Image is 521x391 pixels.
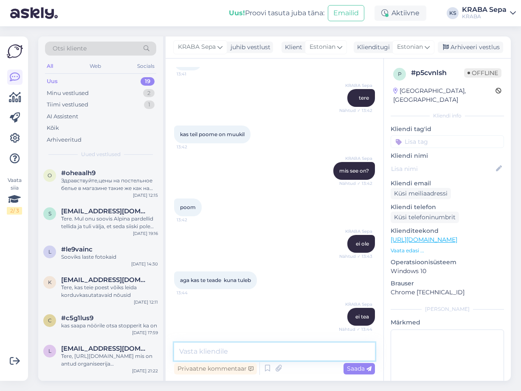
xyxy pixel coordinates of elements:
[391,258,504,267] p: Operatsioonisüsteem
[48,172,52,179] span: o
[61,276,149,284] span: kellyvahtramae@gmail.com
[341,301,372,307] span: KRABA Sepa
[47,124,59,132] div: Kõik
[391,279,504,288] p: Brauser
[81,151,121,158] span: Uued vestlused
[143,89,155,98] div: 2
[397,42,423,52] span: Estonian
[339,326,372,332] span: Nähtud ✓ 13:44
[53,44,87,53] span: Otsi kliente
[177,71,208,77] span: 13:41
[48,210,51,217] span: S
[61,352,158,368] div: Tere, [URL][DOMAIN_NAME] mis on antud organiseerija [PERSON_NAME]?
[133,230,158,237] div: [DATE] 19:16
[391,151,504,160] p: Kliendi nimi
[339,253,372,260] span: Nähtud ✓ 13:43
[391,267,504,276] p: Windows 10
[180,277,251,283] span: aga kas te teade kuna tuleb
[177,290,208,296] span: 13:44
[61,169,96,177] span: #oheaalh9
[411,68,464,78] div: # p5cvnlsh
[282,43,302,52] div: Klient
[48,279,52,285] span: k
[393,87,496,104] div: [GEOGRAPHIC_DATA], [GEOGRAPHIC_DATA]
[178,42,216,52] span: KRABA Sepa
[464,68,501,78] span: Offline
[7,207,22,215] div: 2 / 3
[391,188,451,199] div: Küsi meiliaadressi
[462,6,516,20] a: KRABA SepaKRABA
[47,101,88,109] div: Tiimi vestlused
[47,77,58,86] div: Uus
[391,305,504,313] div: [PERSON_NAME]
[355,313,369,320] span: ei tea
[391,212,459,223] div: Küsi telefoninumbrit
[61,207,149,215] span: Stevelimeribel@gmail.com
[132,330,158,336] div: [DATE] 17:59
[229,8,324,18] div: Proovi tasuta juba täna:
[462,6,507,13] div: KRABA Sepa
[174,363,257,374] div: Privaatne kommentaar
[131,261,158,267] div: [DATE] 14:30
[398,71,402,77] span: p
[354,43,390,52] div: Klienditugi
[391,125,504,134] p: Kliendi tag'id
[356,240,369,247] span: ei ole
[391,179,504,188] p: Kliendi email
[359,95,369,101] span: tere
[391,164,494,173] input: Lisa nimi
[133,192,158,198] div: [DATE] 12:15
[45,61,55,72] div: All
[61,215,158,230] div: Tere. Mul onu soovis Alpina pardellid tellida ja tuli välja, et seda siiski pole laos ja lubati r...
[132,368,158,374] div: [DATE] 21:22
[141,77,155,86] div: 19
[391,288,504,297] p: Chrome [TECHNICAL_ID]
[47,136,82,144] div: Arhiveeritud
[180,131,245,137] span: kas teil poome on muukil
[391,236,457,243] a: [URL][DOMAIN_NAME]
[339,168,369,174] span: mis see on?
[375,6,426,21] div: Aktiivne
[61,314,93,322] span: #c5g1lus9
[61,284,158,299] div: Tere, kas teie poest võiks leida korduvkasutatavaid nõusid
[462,13,507,20] div: KRABA
[177,144,208,150] span: 13:42
[227,43,270,52] div: juhib vestlust
[341,155,372,162] span: KRABA Sepa
[328,5,364,21] button: Emailid
[180,204,196,210] span: poom
[177,217,208,223] span: 13:42
[229,9,245,17] b: Uus!
[61,177,158,192] div: Здравствуйте,цены на постельное белье в магазине такие же как на сайте,или скидки действуют тольк...
[134,299,158,305] div: [DATE] 12:11
[347,365,372,372] span: Saada
[341,228,372,235] span: KRABA Sepa
[61,322,158,330] div: kas saapa nöörile otsa stopperit ka on
[61,246,93,253] span: #le9vainc
[61,253,158,261] div: Sooviks laste fotokaid
[438,42,503,53] div: Arhiveeri vestlus
[48,249,51,255] span: l
[341,82,372,89] span: KRABA Sepa
[391,112,504,120] div: Kliendi info
[47,112,78,121] div: AI Assistent
[447,7,459,19] div: KS
[144,101,155,109] div: 1
[47,89,89,98] div: Minu vestlused
[48,348,51,354] span: l
[339,180,372,187] span: Nähtud ✓ 13:42
[61,345,149,352] span: liisbetkukk@gmail.com
[7,176,22,215] div: Vaata siia
[48,317,52,324] span: c
[391,203,504,212] p: Kliendi telefon
[88,61,103,72] div: Web
[135,61,156,72] div: Socials
[310,42,335,52] span: Estonian
[391,318,504,327] p: Märkmed
[391,247,504,254] p: Vaata edasi ...
[7,43,23,59] img: Askly Logo
[339,107,372,114] span: Nähtud ✓ 13:42
[391,226,504,235] p: Klienditeekond
[391,135,504,148] input: Lisa tag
